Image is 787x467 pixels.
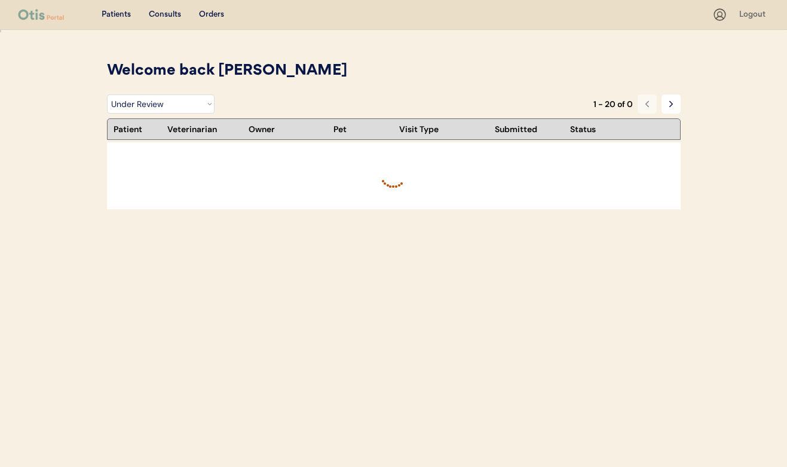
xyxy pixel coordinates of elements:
[333,125,393,133] div: Pet
[399,125,489,133] div: Visit Type
[167,125,243,133] div: Veterinarian
[249,125,327,133] div: Owner
[739,9,769,21] div: Logout
[495,125,564,133] div: Submitted
[199,9,224,21] div: Orders
[107,60,681,83] div: Welcome back [PERSON_NAME]
[149,9,181,21] div: Consults
[114,125,161,133] div: Patient
[102,9,131,21] div: Patients
[593,100,633,108] div: 1 - 20 of 0
[570,125,630,133] div: Status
